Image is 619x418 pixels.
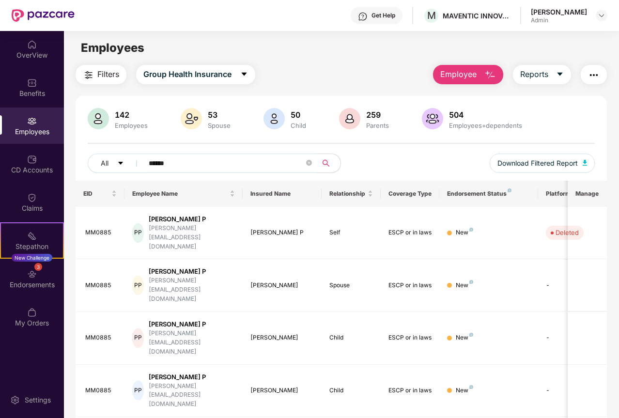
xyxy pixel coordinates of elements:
[113,110,150,120] div: 142
[149,267,235,276] div: [PERSON_NAME] P
[132,276,143,295] div: PP
[206,110,232,120] div: 53
[538,365,607,418] td: -
[12,254,52,262] div: New Challenge
[10,395,20,405] img: svg+xml;base64,PHN2ZyBpZD0iU2V0dGluZy0yMHgyMCIgeG1sbnM9Imh0dHA6Ly93d3cudzMub3JnLzIwMDAvc3ZnIiB3aW...
[149,320,235,329] div: [PERSON_NAME] P
[317,154,341,173] button: search
[243,181,322,207] th: Insured Name
[427,10,436,21] span: M
[101,158,108,169] span: All
[76,181,125,207] th: EID
[149,224,235,251] div: [PERSON_NAME][EMAIL_ADDRESS][DOMAIN_NAME]
[27,116,37,126] img: svg+xml;base64,PHN2ZyBpZD0iRW1wbG95ZWVzIiB4bWxucz0iaHR0cDovL3d3dy53My5vcmcvMjAwMC9zdmciIHdpZHRoPS...
[27,40,37,49] img: svg+xml;base64,PHN2ZyBpZD0iSG9tZSIgeG1sbnM9Imh0dHA6Ly93d3cudzMub3JnLzIwMDAvc3ZnIiB3aWR0aD0iMjAiIG...
[508,188,511,192] img: svg+xml;base64,PHN2ZyB4bWxucz0iaHR0cDovL3d3dy53My5vcmcvMjAwMC9zdmciIHdpZHRoPSI4IiBoZWlnaHQ9IjgiIH...
[531,16,587,24] div: Admin
[263,108,285,129] img: svg+xml;base64,PHN2ZyB4bWxucz0iaHR0cDovL3d3dy53My5vcmcvMjAwMC9zdmciIHhtbG5zOnhsaW5rPSJodHRwOi8vd3...
[85,386,117,395] div: MM0885
[598,12,605,19] img: svg+xml;base64,PHN2ZyBpZD0iRHJvcGRvd24tMzJ4MzIiIHhtbG5zPSJodHRwOi8vd3d3LnczLm9yZy8yMDAwL3N2ZyIgd2...
[83,190,110,198] span: EID
[484,69,496,81] img: svg+xml;base64,PHN2ZyB4bWxucz0iaHR0cDovL3d3dy53My5vcmcvMjAwMC9zdmciIHhtbG5zOnhsaW5rPSJodHRwOi8vd3...
[149,276,235,304] div: [PERSON_NAME][EMAIL_ADDRESS][DOMAIN_NAME]
[149,372,235,382] div: [PERSON_NAME] P
[76,65,126,84] button: Filters
[440,68,477,80] span: Employee
[34,263,42,271] div: 3
[322,181,381,207] th: Relationship
[388,333,432,342] div: ESCP or in laws
[250,228,314,237] div: [PERSON_NAME] P
[568,181,607,207] th: Manage
[27,231,37,241] img: svg+xml;base64,PHN2ZyB4bWxucz0iaHR0cDovL3d3dy53My5vcmcvMjAwMC9zdmciIHdpZHRoPSIyMSIgaGVpZ2h0PSIyMC...
[85,228,117,237] div: MM0885
[456,386,473,395] div: New
[306,159,312,168] span: close-circle
[371,12,395,19] div: Get Help
[83,69,94,81] img: svg+xml;base64,PHN2ZyB4bWxucz0iaHR0cDovL3d3dy53My5vcmcvMjAwMC9zdmciIHdpZHRoPSIyNCIgaGVpZ2h0PSIyNC...
[27,269,37,279] img: svg+xml;base64,PHN2ZyBpZD0iRW5kb3JzZW1lbnRzIiB4bWxucz0iaHR0cDovL3d3dy53My5vcmcvMjAwMC9zdmciIHdpZH...
[85,333,117,342] div: MM0885
[27,78,37,88] img: svg+xml;base64,PHN2ZyBpZD0iQmVuZWZpdHMiIHhtbG5zPSJodHRwOi8vd3d3LnczLm9yZy8yMDAwL3N2ZyIgd2lkdGg9Ij...
[22,395,54,405] div: Settings
[329,190,366,198] span: Relationship
[181,108,202,129] img: svg+xml;base64,PHN2ZyB4bWxucz0iaHR0cDovL3d3dy53My5vcmcvMjAwMC9zdmciIHhtbG5zOnhsaW5rPSJodHRwOi8vd3...
[546,190,599,198] div: Platform Status
[381,181,440,207] th: Coverage Type
[329,281,373,290] div: Spouse
[149,329,235,356] div: [PERSON_NAME][EMAIL_ADDRESS][DOMAIN_NAME]
[1,242,63,251] div: Stepathon
[88,108,109,129] img: svg+xml;base64,PHN2ZyB4bWxucz0iaHR0cDovL3d3dy53My5vcmcvMjAwMC9zdmciIHhtbG5zOnhsaW5rPSJodHRwOi8vd3...
[136,65,255,84] button: Group Health Insurancecaret-down
[329,333,373,342] div: Child
[250,333,314,342] div: [PERSON_NAME]
[531,7,587,16] div: [PERSON_NAME]
[469,333,473,337] img: svg+xml;base64,PHN2ZyB4bWxucz0iaHR0cDovL3d3dy53My5vcmcvMjAwMC9zdmciIHdpZHRoPSI4IiBoZWlnaHQ9IjgiIH...
[289,122,308,129] div: Child
[443,11,511,20] div: MAVENTIC INNOVATIVE SOLUTIONS PRIVATE LIMITED
[538,259,607,312] td: -
[27,193,37,202] img: svg+xml;base64,PHN2ZyBpZD0iQ2xhaW0iIHhtbG5zPSJodHRwOi8vd3d3LnczLm9yZy8yMDAwL3N2ZyIgd2lkdGg9IjIwIi...
[206,122,232,129] div: Spouse
[113,122,150,129] div: Employees
[583,160,588,166] img: svg+xml;base64,PHN2ZyB4bWxucz0iaHR0cDovL3d3dy53My5vcmcvMjAwMC9zdmciIHhtbG5zOnhsaW5rPSJodHRwOi8vd3...
[588,69,600,81] img: svg+xml;base64,PHN2ZyB4bWxucz0iaHR0cDovL3d3dy53My5vcmcvMjAwMC9zdmciIHdpZHRoPSIyNCIgaGVpZ2h0PSIyNC...
[85,281,117,290] div: MM0885
[538,312,607,365] td: -
[456,281,473,290] div: New
[329,386,373,395] div: Child
[97,68,119,80] span: Filters
[289,110,308,120] div: 50
[364,122,391,129] div: Parents
[329,228,373,237] div: Self
[388,228,432,237] div: ESCP or in laws
[469,228,473,232] img: svg+xml;base64,PHN2ZyB4bWxucz0iaHR0cDovL3d3dy53My5vcmcvMjAwMC9zdmciIHdpZHRoPSI4IiBoZWlnaHQ9IjgiIH...
[447,122,524,129] div: Employees+dependents
[433,65,503,84] button: Employee
[469,280,473,284] img: svg+xml;base64,PHN2ZyB4bWxucz0iaHR0cDovL3d3dy53My5vcmcvMjAwMC9zdmciIHdpZHRoPSI4IiBoZWlnaHQ9IjgiIH...
[497,158,578,169] span: Download Filtered Report
[556,228,579,237] div: Deleted
[132,381,143,400] div: PP
[422,108,443,129] img: svg+xml;base64,PHN2ZyB4bWxucz0iaHR0cDovL3d3dy53My5vcmcvMjAwMC9zdmciIHhtbG5zOnhsaW5rPSJodHRwOi8vd3...
[117,160,124,168] span: caret-down
[447,190,530,198] div: Endorsement Status
[388,281,432,290] div: ESCP or in laws
[513,65,571,84] button: Reportscaret-down
[12,9,75,22] img: New Pazcare Logo
[88,154,147,173] button: Allcaret-down
[456,333,473,342] div: New
[149,215,235,224] div: [PERSON_NAME] P
[456,228,473,237] div: New
[447,110,524,120] div: 504
[339,108,360,129] img: svg+xml;base64,PHN2ZyB4bWxucz0iaHR0cDovL3d3dy53My5vcmcvMjAwMC9zdmciIHhtbG5zOnhsaW5rPSJodHRwOi8vd3...
[27,308,37,317] img: svg+xml;base64,PHN2ZyBpZD0iTXlfT3JkZXJzIiBkYXRhLW5hbWU9Ik15IE9yZGVycyIgeG1sbnM9Imh0dHA6Ly93d3cudz...
[306,160,312,166] span: close-circle
[132,328,143,348] div: PP
[358,12,368,21] img: svg+xml;base64,PHN2ZyBpZD0iSGVscC0zMngzMiIgeG1sbnM9Imh0dHA6Ly93d3cudzMub3JnLzIwMDAvc3ZnIiB3aWR0aD...
[317,159,336,167] span: search
[364,110,391,120] div: 259
[132,223,143,243] div: PP
[250,281,314,290] div: [PERSON_NAME]
[124,181,243,207] th: Employee Name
